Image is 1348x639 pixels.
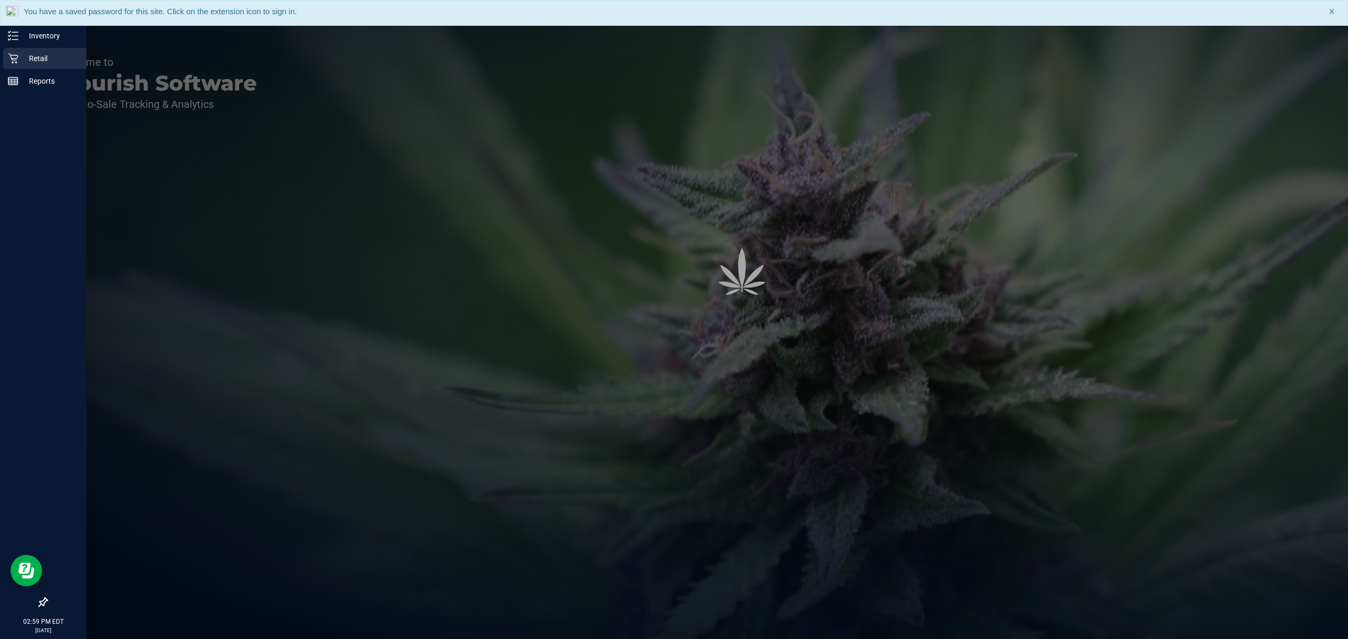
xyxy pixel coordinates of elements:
[11,555,42,586] iframe: Resource center
[8,31,18,41] inline-svg: Inventory
[1329,6,1334,18] span: X
[8,76,18,86] inline-svg: Reports
[18,29,82,42] p: Inventory
[5,617,82,626] p: 02:59 PM EDT
[8,53,18,64] inline-svg: Retail
[24,7,297,16] span: You have a saved password for this site. Click on the extension icon to sign in.
[18,52,82,65] p: Retail
[18,75,82,87] p: Reports
[5,626,82,634] p: [DATE]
